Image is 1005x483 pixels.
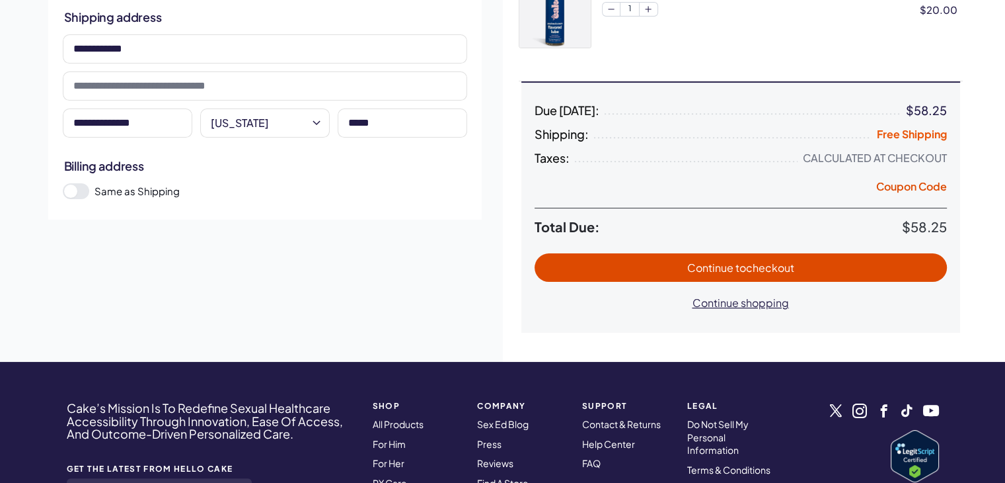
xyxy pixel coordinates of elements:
[876,179,947,198] button: Coupon Code
[64,157,466,174] h2: Billing address
[535,104,599,117] span: Due [DATE]:
[906,104,947,117] div: $58.25
[920,3,963,17] div: $20.00
[902,218,947,235] span: $58.25
[877,127,947,141] span: Free Shipping
[687,402,776,410] strong: Legal
[891,430,939,482] a: Verify LegitScript Approval for www.hellocake.com
[679,288,802,317] button: Continue shopping
[535,128,589,141] span: Shipping:
[67,402,355,441] h4: Cake’s Mission Is To Redefine Sexual Healthcare Accessibility Through Innovation, Ease Of Access,...
[477,402,566,410] strong: COMPANY
[535,152,570,165] span: Taxes:
[620,3,639,16] span: 1
[687,418,749,456] a: Do Not Sell My Personal Information
[94,184,467,198] label: Same as Shipping
[891,430,939,482] img: Verify Approval for www.hellocake.com
[477,457,513,469] a: Reviews
[692,296,789,310] span: Continue shopping
[582,457,601,469] a: FAQ
[687,261,794,275] span: Continue
[67,464,252,473] strong: GET THE LATEST FROM HELLO CAKE
[535,253,947,282] button: Continue tocheckout
[582,402,671,410] strong: Support
[687,464,770,476] a: Terms & Conditions
[803,152,947,165] div: Calculated at Checkout
[373,418,424,430] a: All Products
[535,219,902,235] span: Total Due:
[735,261,794,275] span: to checkout
[373,438,406,450] a: For Him
[373,402,462,410] strong: SHOP
[582,438,635,450] a: Help Center
[582,418,661,430] a: Contact & Returns
[477,418,529,430] a: Sex Ed Blog
[64,9,466,25] h2: Shipping address
[373,457,404,469] a: For Her
[477,438,502,450] a: Press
